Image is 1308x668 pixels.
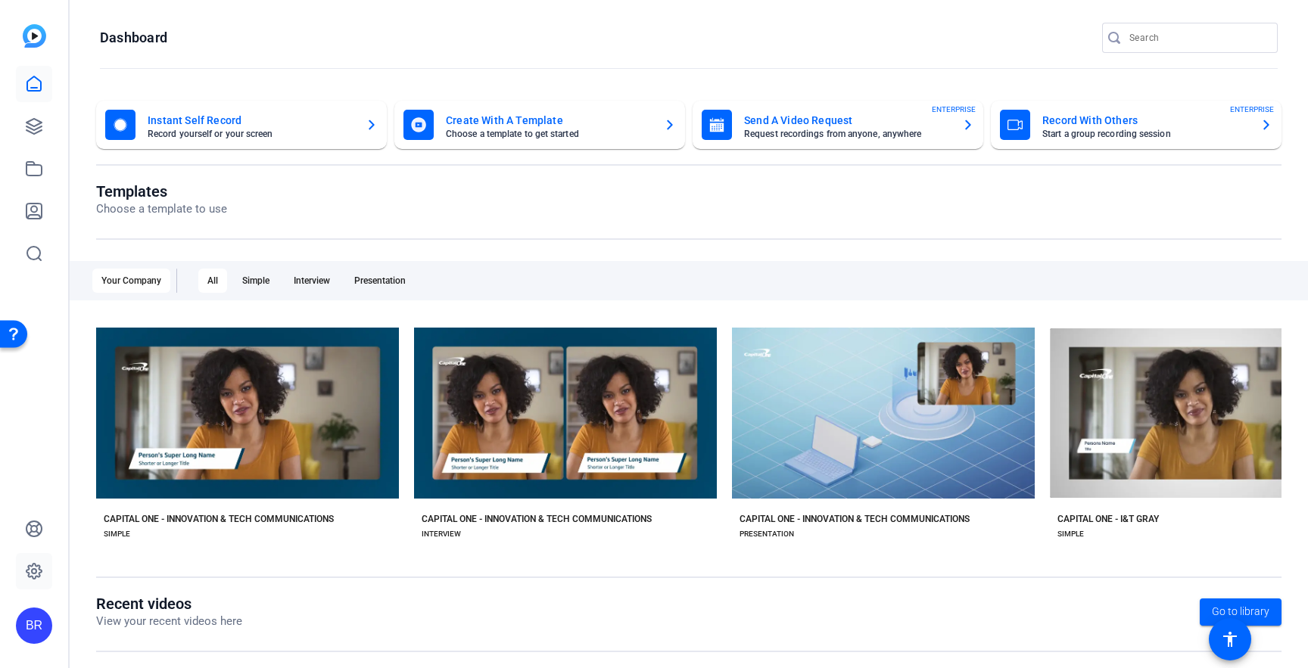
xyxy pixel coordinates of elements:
[446,111,652,129] mat-card-title: Create With A Template
[148,129,353,138] mat-card-subtitle: Record yourself or your screen
[285,269,339,293] div: Interview
[740,528,794,540] div: PRESENTATION
[1230,104,1274,115] span: ENTERPRISE
[198,269,227,293] div: All
[96,595,242,613] h1: Recent videos
[96,182,227,200] h1: Templates
[1057,528,1084,540] div: SIMPLE
[92,269,170,293] div: Your Company
[1129,29,1266,47] input: Search
[100,29,167,47] h1: Dashboard
[1221,630,1239,648] mat-icon: accessibility
[693,101,983,149] button: Send A Video RequestRequest recordings from anyone, anywhereENTERPRISE
[991,101,1282,149] button: Record With OthersStart a group recording sessionENTERPRISE
[422,513,652,525] div: CAPITAL ONE - INNOVATION & TECH COMMUNICATIONS
[1042,111,1248,129] mat-card-title: Record With Others
[345,269,415,293] div: Presentation
[104,528,130,540] div: SIMPLE
[96,613,242,630] p: View your recent videos here
[744,129,950,138] mat-card-subtitle: Request recordings from anyone, anywhere
[148,111,353,129] mat-card-title: Instant Self Record
[1212,604,1269,620] span: Go to library
[394,101,685,149] button: Create With A TemplateChoose a template to get started
[16,607,52,644] div: BR
[1057,513,1159,525] div: CAPITAL ONE - I&T GRAY
[96,101,387,149] button: Instant Self RecordRecord yourself or your screen
[1042,129,1248,138] mat-card-subtitle: Start a group recording session
[23,24,46,48] img: blue-gradient.svg
[1200,598,1282,626] a: Go to library
[233,269,279,293] div: Simple
[744,111,950,129] mat-card-title: Send A Video Request
[740,513,970,525] div: CAPITAL ONE - INNOVATION & TECH COMMUNICATIONS
[932,104,976,115] span: ENTERPRISE
[96,200,227,218] p: Choose a template to use
[104,513,334,525] div: CAPITAL ONE - INNOVATION & TECH COMMUNICATIONS
[446,129,652,138] mat-card-subtitle: Choose a template to get started
[422,528,461,540] div: INTERVIEW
